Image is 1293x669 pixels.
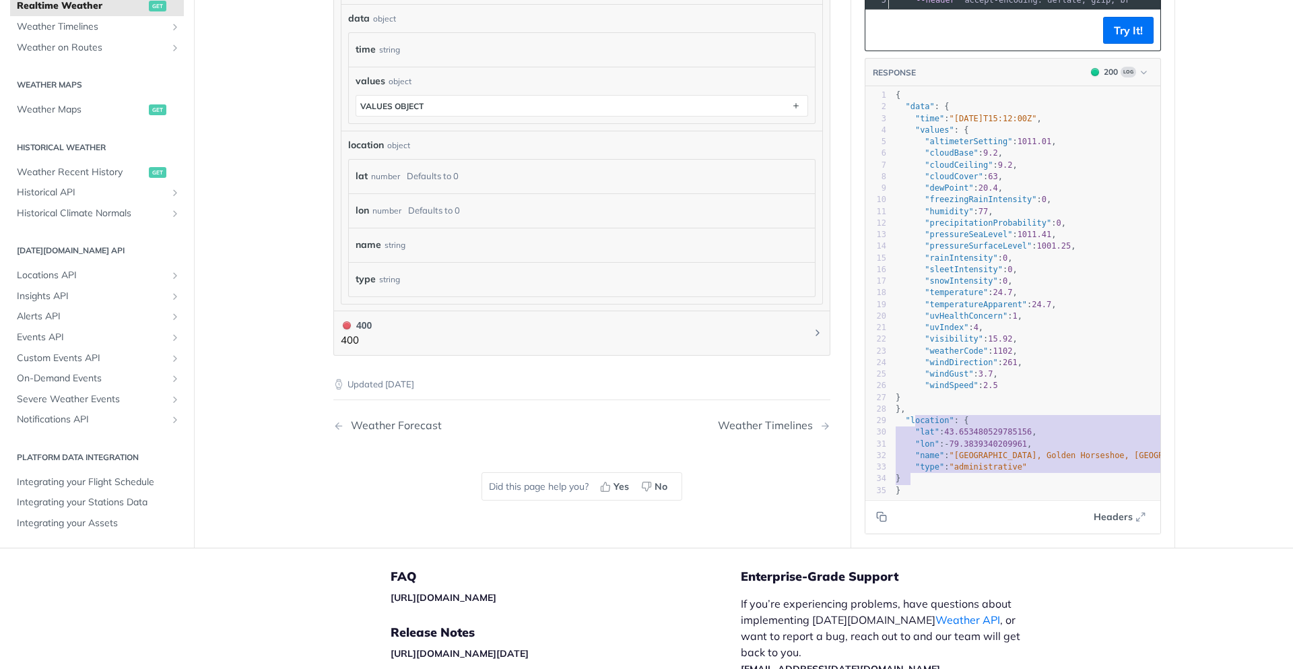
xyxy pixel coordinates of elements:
[17,517,180,530] span: Integrating your Assets
[896,393,900,402] span: }
[925,195,1036,205] span: "freezingRainIntensity"
[896,253,1013,263] span: : ,
[170,42,180,53] button: Show subpages for Weather on Routes
[10,286,184,307] a: Insights APIShow subpages for Insights API
[482,472,682,501] div: Did this page help you?
[896,300,1057,309] span: : ,
[865,415,886,426] div: 29
[925,183,973,193] span: "dewPoint"
[915,462,944,472] span: "type"
[865,311,886,322] div: 20
[925,218,1051,228] span: "precipitationProbability"
[10,141,184,154] h2: Historical Weather
[170,291,180,302] button: Show subpages for Insights API
[10,266,184,286] a: Locations APIShow subpages for Locations API
[1103,17,1154,44] button: Try It!
[865,381,886,392] div: 26
[865,125,886,136] div: 4
[356,201,369,220] label: lon
[170,208,180,219] button: Show subpages for Historical Climate Normals
[341,318,372,333] div: 400
[356,74,385,88] span: values
[865,392,886,404] div: 27
[10,327,184,348] a: Events APIShow subpages for Events API
[170,415,180,426] button: Show subpages for Notifications API
[1007,265,1012,274] span: 0
[333,406,830,445] nav: Pagination Controls
[865,148,886,160] div: 6
[865,322,886,333] div: 21
[979,207,988,216] span: 77
[170,271,180,282] button: Show subpages for Locations API
[865,461,886,473] div: 33
[1012,311,1017,321] span: 1
[1084,65,1154,79] button: 200200Log
[944,428,1032,437] span: 43.653480529785156
[360,101,424,111] div: values object
[896,125,968,135] span: : {
[17,393,166,406] span: Severe Weather Events
[10,38,184,58] a: Weather on RoutesShow subpages for Weather on Routes
[865,206,886,218] div: 11
[925,207,973,216] span: "humidity"
[872,20,891,40] button: Copy to clipboard
[17,103,145,117] span: Weather Maps
[1086,507,1154,527] button: Headers
[896,218,1066,228] span: : ,
[865,183,886,194] div: 9
[17,20,166,34] span: Weather Timelines
[925,369,973,379] span: "windGust"
[170,394,180,405] button: Show subpages for Severe Weather Events
[333,378,830,391] p: Updated [DATE]
[925,265,1003,274] span: "sleetIntensity"
[896,172,1003,181] span: : ,
[10,451,184,464] h2: Platform DATA integration
[865,346,886,357] div: 23
[387,139,410,152] div: object
[170,353,180,364] button: Show subpages for Custom Events API
[925,149,978,158] span: "cloudBase"
[925,346,988,356] span: "weatherCode"
[896,311,1022,321] span: : ,
[10,472,184,492] a: Integrating your Flight Schedule
[348,11,370,26] span: data
[950,439,1028,449] span: 79.3839340209961
[865,334,886,346] div: 22
[149,104,166,115] span: get
[896,428,1037,437] span: : ,
[896,486,900,495] span: }
[896,346,1018,356] span: : ,
[865,171,886,183] div: 8
[170,22,180,32] button: Show subpages for Weather Timelines
[993,346,1013,356] span: 1102
[915,439,939,449] span: "lon"
[1094,510,1133,524] span: Headers
[925,137,1012,146] span: "altimeterSetting"
[865,264,886,276] div: 16
[979,369,993,379] span: 3.7
[896,439,1032,449] span: : ,
[896,207,993,216] span: : ,
[896,160,1018,170] span: : ,
[17,41,166,55] span: Weather on Routes
[865,357,886,369] div: 24
[10,162,184,183] a: Weather Recent Historyget
[935,613,1000,627] a: Weather API
[17,311,166,324] span: Alerts API
[865,195,886,206] div: 10
[988,335,1012,344] span: 15.92
[905,102,934,112] span: "data"
[925,300,1027,309] span: "temperatureApparent"
[925,381,978,391] span: "windSpeed"
[925,288,988,298] span: "temperature"
[979,183,998,193] span: 20.4
[1091,68,1099,76] span: 200
[10,410,184,431] a: Notifications APIShow subpages for Notifications API
[1032,300,1051,309] span: 24.7
[896,288,1018,298] span: : ,
[10,183,184,203] a: Historical APIShow subpages for Historical API
[896,102,950,112] span: : {
[812,327,823,338] svg: Chevron
[896,323,983,332] span: : ,
[896,265,1018,274] span: : ,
